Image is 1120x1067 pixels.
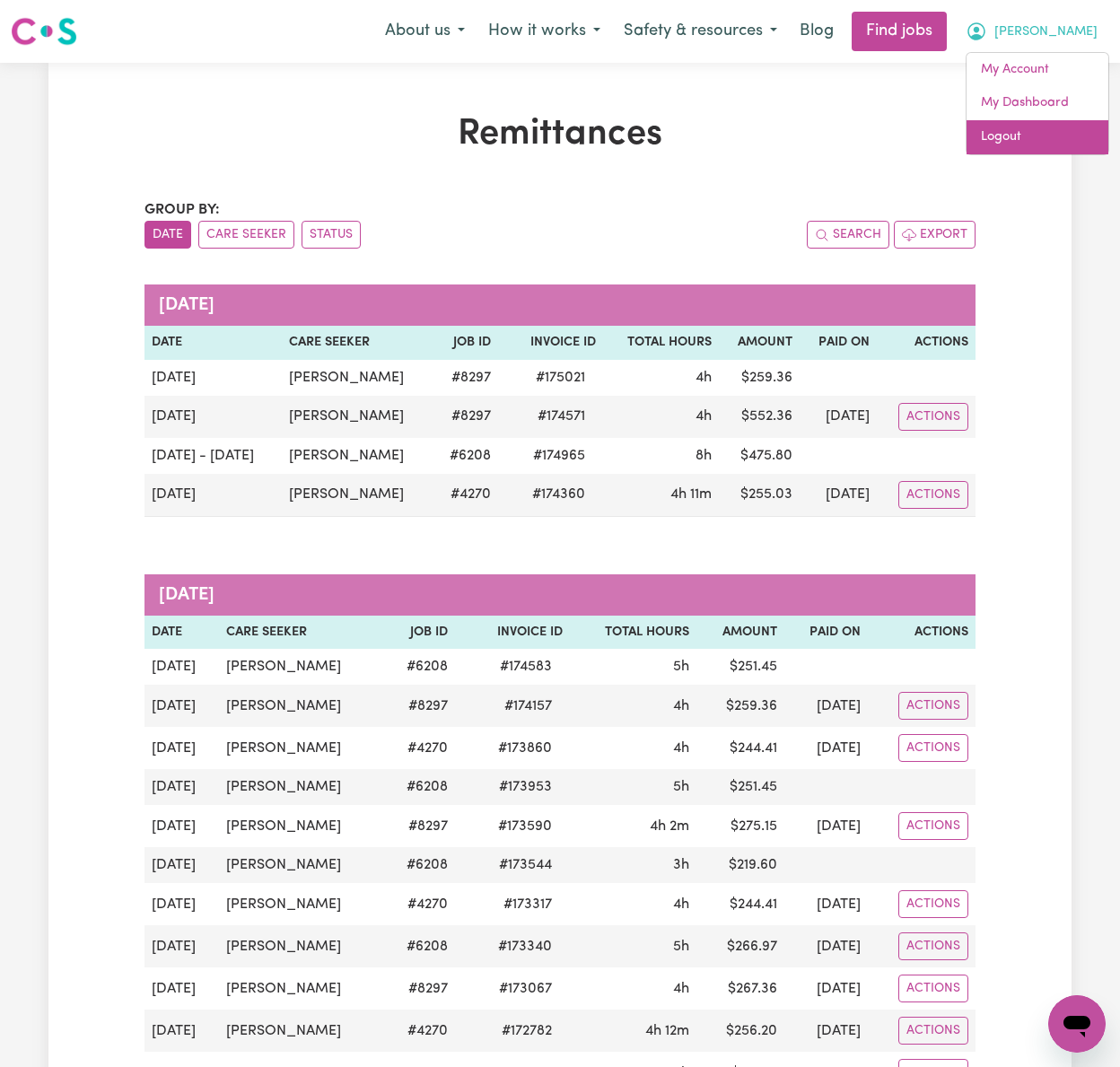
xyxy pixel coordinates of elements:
div: My Account [966,52,1109,155]
td: [PERSON_NAME] [219,805,384,847]
td: # 4270 [433,474,499,517]
td: $ 475.80 [719,438,800,474]
th: Actions [868,616,976,650]
h1: Remittances [144,113,976,156]
td: # 4270 [384,883,455,925]
td: $ 266.97 [696,925,784,967]
button: sort invoices by date [144,221,191,249]
span: # 174360 [521,484,596,505]
span: # 173953 [488,776,563,798]
td: [PERSON_NAME] [282,474,433,517]
td: [DATE] [144,727,219,769]
th: Job ID [384,616,455,650]
th: Invoice ID [498,326,602,360]
td: [PERSON_NAME] [219,685,384,727]
span: 5 hours [673,940,689,954]
td: [DATE] [144,474,282,517]
td: [DATE] [144,360,282,396]
span: 4 hours [696,371,712,385]
td: # 4270 [384,1010,455,1052]
td: [DATE] [784,883,868,925]
button: Actions [898,403,968,431]
button: sort invoices by paid status [302,221,361,249]
span: # 173067 [488,978,563,1000]
span: Group by: [144,203,220,217]
span: # 172782 [491,1020,563,1042]
button: Actions [898,932,968,960]
button: Actions [898,692,968,720]
span: 5 hours [673,660,689,674]
th: Amount [696,616,784,650]
th: Paid On [784,616,868,650]
span: 5 hours [673,780,689,794]
td: [DATE] [144,847,219,883]
th: Care Seeker [219,616,384,650]
th: Total Hours [570,616,696,650]
caption: [DATE] [144,574,976,616]
td: $ 255.03 [719,474,800,517]
td: # 4270 [384,727,455,769]
span: 8 hours [696,449,712,463]
button: Actions [898,734,968,762]
th: Date [144,326,282,360]
a: My Account [967,53,1108,87]
td: [DATE] [144,649,219,685]
button: My Account [954,13,1109,50]
button: Actions [898,481,968,509]
button: Search [807,221,889,249]
td: # 8297 [433,396,499,438]
td: [PERSON_NAME] [219,883,384,925]
td: # 6208 [384,769,455,805]
iframe: Button to launch messaging window [1048,995,1106,1053]
th: Invoice ID [455,616,571,650]
a: Find jobs [852,12,947,51]
a: Careseekers logo [11,11,77,52]
td: $ 275.15 [696,805,784,847]
th: Paid On [800,326,877,360]
span: # 173317 [493,894,563,915]
td: # 8297 [433,360,499,396]
td: [DATE] [144,396,282,438]
button: Actions [898,1017,968,1045]
button: About us [373,13,477,50]
td: [DATE] [144,805,219,847]
td: [DATE] [784,967,868,1010]
th: Care Seeker [282,326,433,360]
td: $ 259.36 [696,685,784,727]
td: # 6208 [384,649,455,685]
th: Amount [719,326,800,360]
span: # 174965 [522,445,596,467]
span: # 174571 [527,406,596,427]
span: # 174157 [494,695,563,717]
a: Logout [967,120,1108,154]
td: [DATE] [800,396,877,438]
span: 4 hours [673,741,689,756]
span: 4 hours 2 minutes [650,819,689,834]
span: 4 hours [673,699,689,713]
img: Careseekers logo [11,15,77,48]
td: $ 219.60 [696,847,784,883]
span: # 173544 [488,854,563,876]
span: 3 hours [673,858,689,872]
button: How it works [477,13,612,50]
td: [PERSON_NAME] [219,967,384,1010]
td: # 6208 [433,438,499,474]
th: Total Hours [603,326,719,360]
span: [PERSON_NAME] [994,22,1098,42]
td: $ 251.45 [696,649,784,685]
span: 4 hours [673,897,689,912]
td: # 8297 [384,967,455,1010]
td: [PERSON_NAME] [282,360,433,396]
td: $ 256.20 [696,1010,784,1052]
td: [PERSON_NAME] [219,925,384,967]
td: [DATE] [784,685,868,727]
span: # 173340 [487,936,563,958]
td: $ 267.36 [696,967,784,1010]
span: 4 hours 11 minutes [670,487,712,502]
td: [DATE] [144,685,219,727]
td: # 6208 [384,925,455,967]
td: [DATE] [144,1010,219,1052]
th: Job ID [433,326,499,360]
td: [DATE] [144,883,219,925]
span: 4 hours [673,982,689,996]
